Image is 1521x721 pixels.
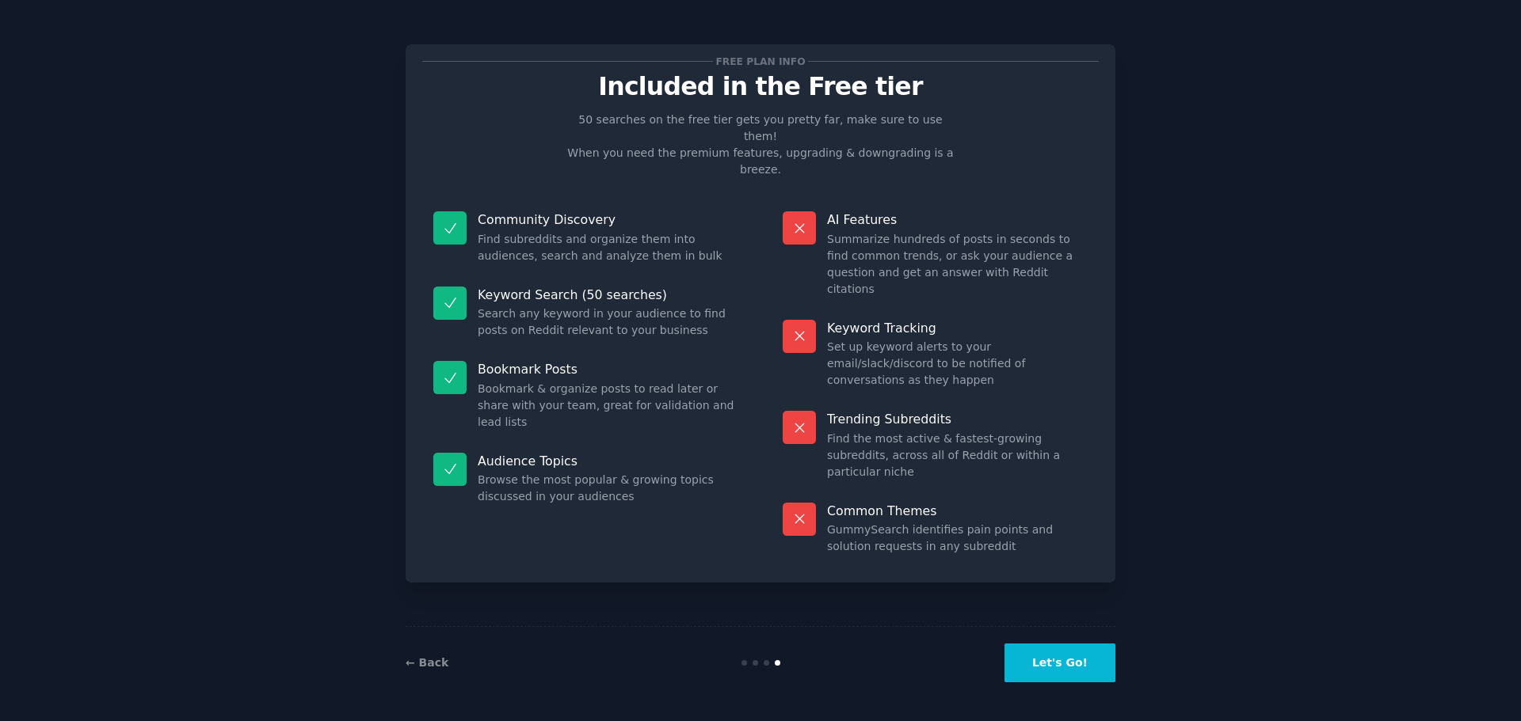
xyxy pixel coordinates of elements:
dd: Find subreddits and organize them into audiences, search and analyze them in bulk [478,231,738,264]
span: Free plan info [713,53,808,70]
p: 50 searches on the free tier gets you pretty far, make sure to use them! When you need the premiu... [561,112,960,178]
dd: Set up keyword alerts to your email/slack/discord to be notified of conversations as they happen [827,339,1088,389]
p: Keyword Tracking [827,320,1088,336]
dd: GummySearch identifies pain points and solution requests in any subreddit [827,522,1088,555]
dd: Search any keyword in your audience to find posts on Reddit relevant to your business [478,305,738,339]
p: Bookmark Posts [478,361,738,378]
dd: Bookmark & organize posts to read later or share with your team, great for validation and lead lists [478,381,738,431]
button: Let's Go! [1004,643,1115,682]
p: Common Themes [827,503,1088,519]
dd: Summarize hundreds of posts in seconds to find common trends, or ask your audience a question and... [827,231,1088,298]
p: Audience Topics [478,453,738,469]
p: Included in the Free tier [422,73,1099,101]
p: AI Features [827,211,1088,228]
p: Trending Subreddits [827,411,1088,427]
a: ← Back [406,656,448,669]
dd: Find the most active & fastest-growing subreddits, across all of Reddit or within a particular niche [827,431,1088,480]
p: Community Discovery [478,211,738,228]
p: Keyword Search (50 searches) [478,287,738,303]
dd: Browse the most popular & growing topics discussed in your audiences [478,472,738,505]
